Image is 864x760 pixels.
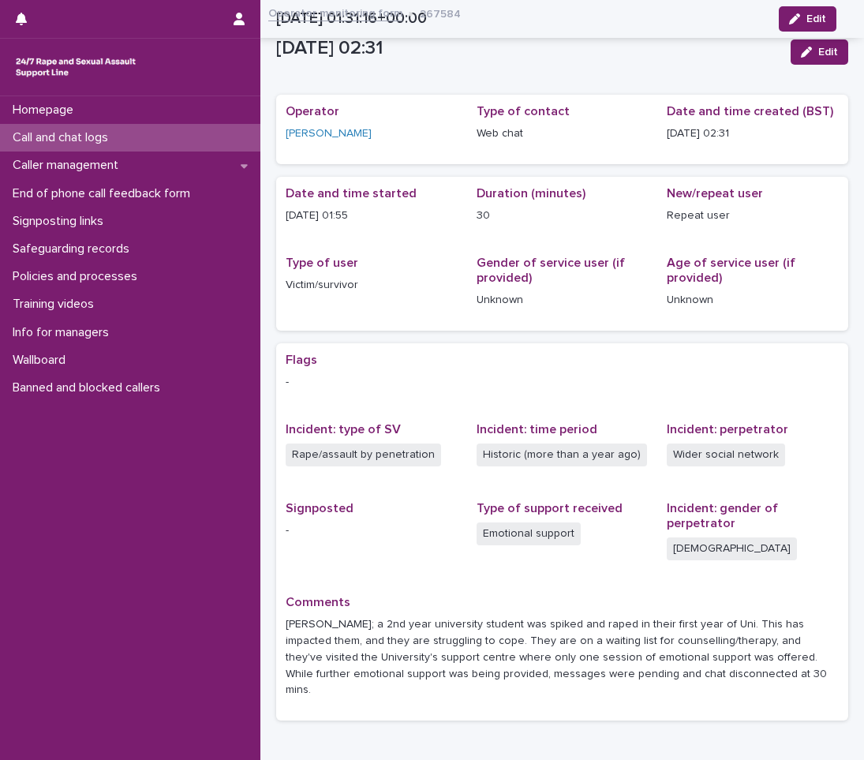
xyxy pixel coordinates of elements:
span: Type of user [286,256,358,269]
span: Gender of service user (if provided) [477,256,625,284]
p: Unknown [667,292,839,309]
p: Call and chat logs [6,130,121,145]
p: [PERSON_NAME]; a 2nd year university student was spiked and raped in their first year of Uni. Thi... [286,616,839,698]
p: - [286,374,839,391]
p: [DATE] 02:31 [276,37,778,60]
p: Banned and blocked callers [6,380,173,395]
p: Web chat [477,125,649,142]
p: [DATE] 01:55 [286,208,458,224]
span: Emotional support [477,522,581,545]
p: Signposting links [6,214,116,229]
span: Historic (more than a year ago) [477,444,647,466]
p: Safeguarding records [6,241,142,256]
span: Type of support received [477,502,623,515]
p: Victim/survivor [286,277,458,294]
span: Wider social network [667,444,785,466]
span: [DEMOGRAPHIC_DATA] [667,537,797,560]
span: Type of contact [477,105,570,118]
p: Training videos [6,297,107,312]
span: Edit [818,47,838,58]
p: Policies and processes [6,269,150,284]
p: Homepage [6,103,86,118]
span: Flags [286,354,317,366]
span: Age of service user (if provided) [667,256,795,284]
span: Incident: perpetrator [667,423,788,436]
span: Signposted [286,502,353,515]
p: Info for managers [6,325,122,340]
p: Wallboard [6,353,78,368]
span: New/repeat user [667,187,763,200]
span: Date and time started [286,187,417,200]
a: [PERSON_NAME] [286,125,372,142]
span: Incident: time period [477,423,597,436]
p: Repeat user [667,208,839,224]
p: Unknown [477,292,649,309]
a: Operator monitoring form [268,3,402,21]
span: Incident: gender of perpetrator [667,502,778,530]
span: Comments [286,596,350,608]
p: - [286,522,458,539]
button: Edit [791,39,848,65]
p: Caller management [6,158,131,173]
img: rhQMoQhaT3yELyF149Cw [13,51,139,83]
p: [DATE] 02:31 [667,125,839,142]
p: 267584 [420,4,461,21]
span: Operator [286,105,339,118]
p: 30 [477,208,649,224]
span: Rape/assault by penetration [286,444,441,466]
span: Duration (minutes) [477,187,585,200]
span: Date and time created (BST) [667,105,833,118]
span: Incident: type of SV [286,423,401,436]
p: End of phone call feedback form [6,186,203,201]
